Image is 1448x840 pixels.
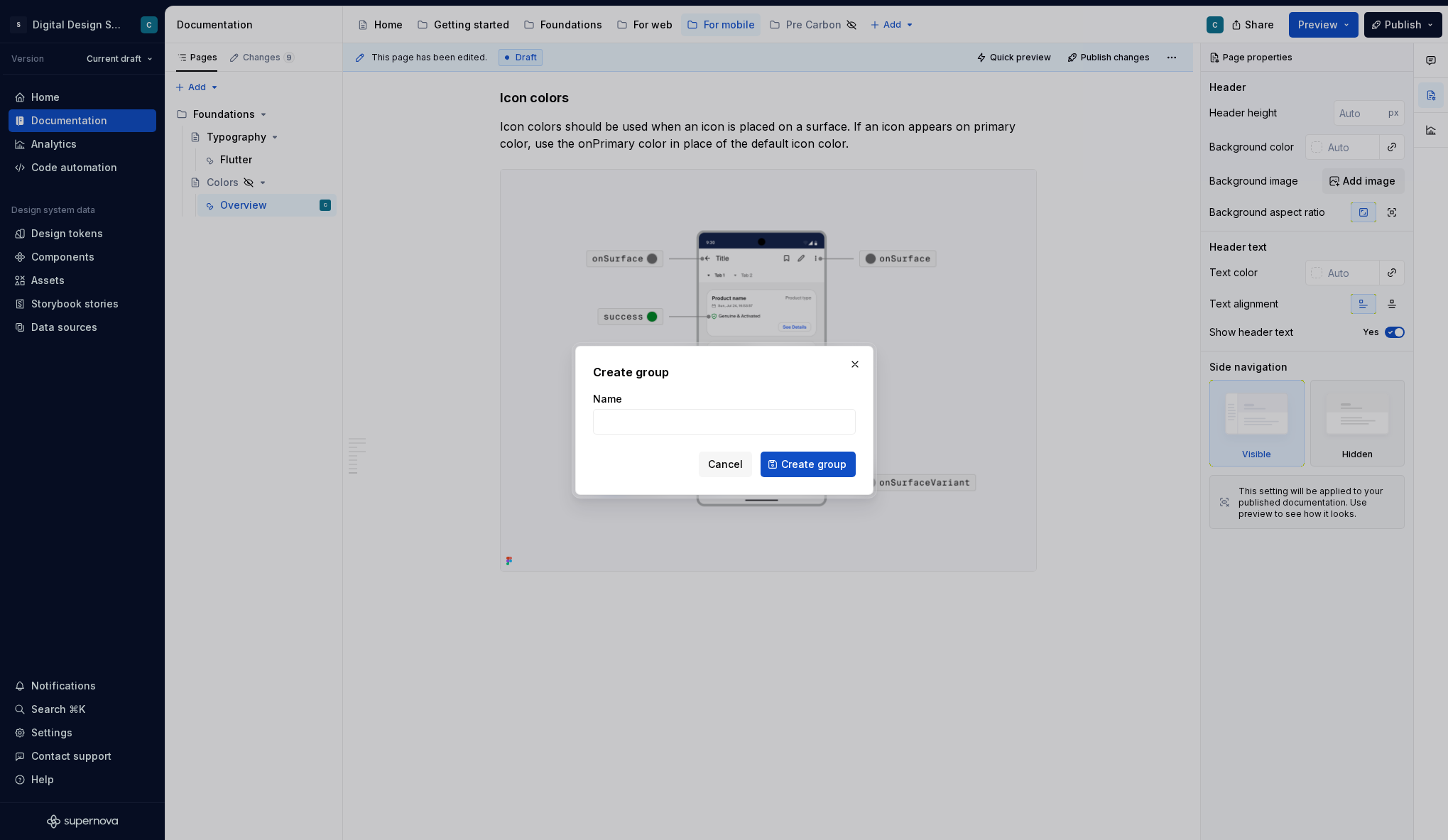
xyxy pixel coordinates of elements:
button: Cancel [699,452,752,477]
button: Create group [761,452,856,477]
span: Cancel [708,457,743,471]
span: Create group [781,457,847,471]
h2: Create group [593,364,856,381]
label: Name [593,392,622,406]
